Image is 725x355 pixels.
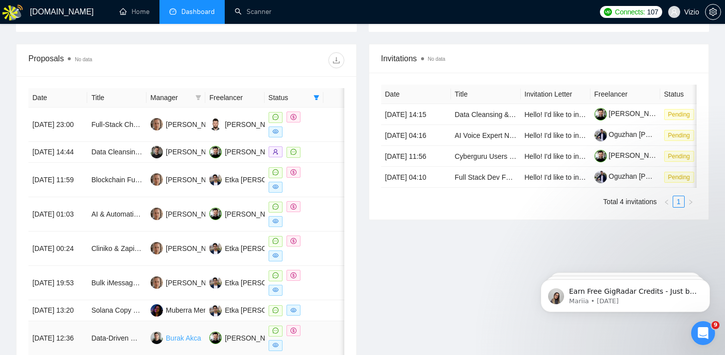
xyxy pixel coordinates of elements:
[209,276,222,289] img: ES
[87,232,146,266] td: Cliniko & Zapier Integration Specialist
[150,147,223,155] a: OF[PERSON_NAME]
[28,163,87,197] td: [DATE] 11:59
[150,278,223,286] a: SK[PERSON_NAME]
[455,173,566,181] a: Full Stack Dev For Existing Website
[273,204,279,210] span: message
[150,332,163,344] img: BA
[594,151,666,159] a: [PERSON_NAME]
[225,119,282,130] div: [PERSON_NAME]
[28,197,87,232] td: [DATE] 01:03
[455,152,723,160] a: Cyberguru Users / Cyber Awareness Leaders in [GEOGRAPHIC_DATA] – Paid Survey
[273,238,279,244] span: message
[269,92,309,103] span: Status
[150,120,223,128] a: SK[PERSON_NAME]
[166,243,223,254] div: [PERSON_NAME]
[273,114,279,120] span: message
[673,196,685,208] li: 1
[664,173,698,181] a: Pending
[290,149,296,155] span: message
[91,120,351,128] a: Full-Stack Chatbot / LLM Developer for Operational Tooling (UI + .NET + Local LLM)
[91,176,246,184] a: Blockchain Full-Stack Developer for DEX Platform
[166,277,223,288] div: [PERSON_NAME]
[451,104,521,125] td: Data Cleansing & Governance Specialist - Odoo Integration & Ultra-Secure Validation
[209,278,298,286] a: ESEtka [PERSON_NAME]
[451,167,521,188] td: Full Stack Dev For Existing Website
[273,328,279,334] span: message
[75,57,92,62] span: No data
[311,90,321,105] span: filter
[166,333,201,344] div: Burak Akca
[664,109,694,120] span: Pending
[273,184,279,190] span: eye
[451,85,521,104] th: Title
[603,196,657,208] li: Total 4 invitations
[273,169,279,175] span: message
[91,306,163,314] a: Solana Copy Trade Bot
[193,90,203,105] span: filter
[225,277,298,288] div: Etka [PERSON_NAME]
[146,88,205,108] th: Manager
[205,88,264,108] th: Freelancer
[328,52,344,68] button: download
[225,146,282,157] div: [PERSON_NAME]
[381,104,451,125] td: [DATE] 14:15
[87,108,146,142] td: Full-Stack Chatbot / LLM Developer for Operational Tooling (UI + .NET + Local LLM)
[209,334,282,342] a: OG[PERSON_NAME]
[521,85,590,104] th: Invitation Letter
[150,242,163,254] img: SK
[594,150,607,162] img: c1ntb8EfcD4fRDMbFL2Ids_X2UMrq9QxXvC47xuukCApDWBZibKjrGYSBPBEYnsGNA
[590,85,660,104] th: Freelancer
[150,306,219,314] a: MMMuberra Mertturk
[661,196,673,208] li: Previous Page
[91,334,358,342] a: Data-Driven Deal Maker – Build Dashboards That Show What Marketing Really Works
[28,108,87,142] td: [DATE] 23:00
[87,142,146,163] td: Data Cleansing & Governance Specialist - Odoo Integration & Ultra-Secure Validation
[166,146,223,157] div: [PERSON_NAME]
[150,118,163,130] img: SK
[664,152,698,160] a: Pending
[594,108,607,120] img: c1ntb8EfcD4fRDMbFL2Ids_X2UMrq9QxXvC47xuukCApDWBZibKjrGYSBPBEYnsGNA
[664,151,694,162] span: Pending
[290,272,296,278] span: dollar
[209,208,222,220] img: OG
[273,342,279,348] span: eye
[594,171,607,183] img: c15QXSkTbf_nDUAgF2qRKoc9GqDTrm_ONu9nmeYNN62MsHvhNmVjYFMQx5sUhfyAvI
[150,210,223,218] a: SK[PERSON_NAME]
[594,129,607,141] img: c15QXSkTbf_nDUAgF2qRKoc9GqDTrm_ONu9nmeYNN62MsHvhNmVjYFMQx5sUhfyAvI
[451,125,521,146] td: AI Voice Expert Needed for Voice AI Agent Management
[290,169,296,175] span: dollar
[150,173,163,186] img: SK
[381,167,451,188] td: [DATE] 04:10
[688,199,694,205] span: right
[329,56,344,64] span: download
[87,266,146,300] td: Bulk iMessage / iOS Device Detection Automation
[209,146,222,158] img: OG
[451,146,521,167] td: Cyberguru Users / Cyber Awareness Leaders in Italy – Paid Survey
[673,196,684,207] a: 1
[87,163,146,197] td: Blockchain Full-Stack Developer for DEX Platform
[290,114,296,120] span: dollar
[150,208,163,220] img: SK
[290,204,296,210] span: dollar
[455,131,629,139] a: AI Voice Expert Needed for Voice AI Agent Management
[150,92,191,103] span: Manager
[209,175,298,183] a: ESEtka [PERSON_NAME]
[594,110,666,118] a: [PERSON_NAME]
[28,300,87,321] td: [DATE] 13:20
[664,131,698,139] a: Pending
[166,119,223,130] div: [PERSON_NAME]
[381,125,451,146] td: [DATE] 04:16
[150,304,163,317] img: MM
[664,172,694,183] span: Pending
[313,95,319,101] span: filter
[526,258,725,328] iframe: Intercom notifications message
[28,232,87,266] td: [DATE] 00:24
[661,196,673,208] button: left
[273,218,279,224] span: eye
[273,307,279,313] span: message
[209,242,222,254] img: ES
[664,199,670,205] span: left
[664,130,694,141] span: Pending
